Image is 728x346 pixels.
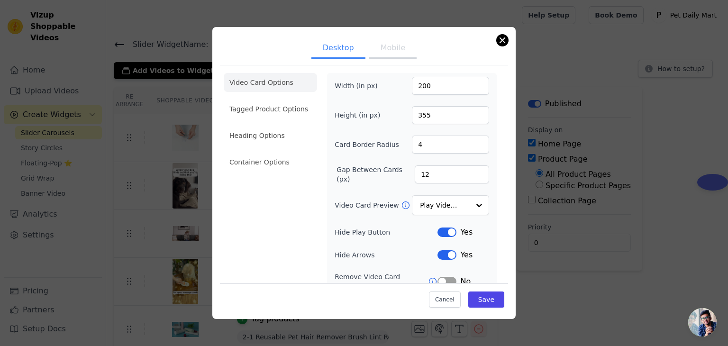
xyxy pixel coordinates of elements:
button: Mobile [369,38,417,59]
label: Video Card Preview [335,200,400,210]
label: Gap Between Cards (px) [337,165,415,184]
li: Video Card Options [224,73,317,92]
button: Save [468,291,504,308]
button: Desktop [311,38,365,59]
button: Cancel [429,291,461,308]
button: Close modal [497,35,508,46]
label: Height (in px) [335,110,386,120]
span: Yes [460,227,473,238]
label: Hide Arrows [335,250,437,260]
a: Open chat [688,308,717,337]
li: Tagged Product Options [224,100,317,118]
span: No [460,276,471,287]
label: Hide Play Button [335,228,437,237]
label: Card Border Radius [335,140,399,149]
li: Heading Options [224,126,317,145]
li: Container Options [224,153,317,172]
span: Yes [460,249,473,261]
label: Remove Video Card Shadow [335,272,428,291]
label: Width (in px) [335,81,386,91]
